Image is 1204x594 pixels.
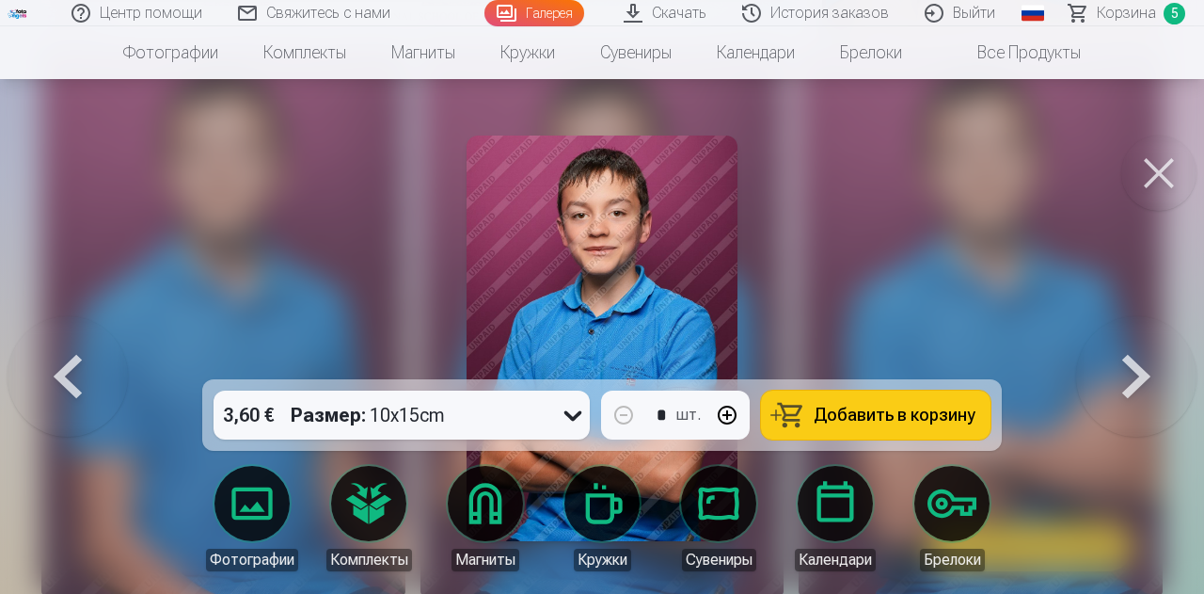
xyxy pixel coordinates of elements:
[369,26,478,79] a: Магниты
[478,26,578,79] a: Кружки
[316,466,421,571] a: Комплекты
[666,466,771,571] a: Сувениры
[206,549,298,571] div: Фотографии
[817,26,925,79] a: Брелоки
[241,26,369,79] a: Комплекты
[214,391,283,440] div: 3,60 €
[101,26,241,79] a: Фотографии
[676,404,701,426] div: шт.
[1164,3,1185,24] span: 5
[920,549,985,571] div: Брелоки
[199,466,305,571] a: Фотографии
[795,549,876,571] div: Календари
[291,402,366,428] strong: Размер :
[783,466,888,571] a: Календари
[925,26,1103,79] a: Все продукты
[433,466,538,571] a: Магниты
[1097,2,1156,24] span: Корзина
[8,8,28,19] img: /fa1
[694,26,817,79] a: Календари
[814,407,975,424] span: Добавить в корзину
[899,466,1005,571] a: Брелоки
[578,26,694,79] a: Сувениры
[574,549,631,571] div: Кружки
[549,466,655,571] a: Кружки
[326,549,412,571] div: Комплекты
[761,391,990,440] button: Добавить в корзину
[682,549,756,571] div: Сувениры
[451,549,519,571] div: Магниты
[291,391,445,440] div: 10x15cm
